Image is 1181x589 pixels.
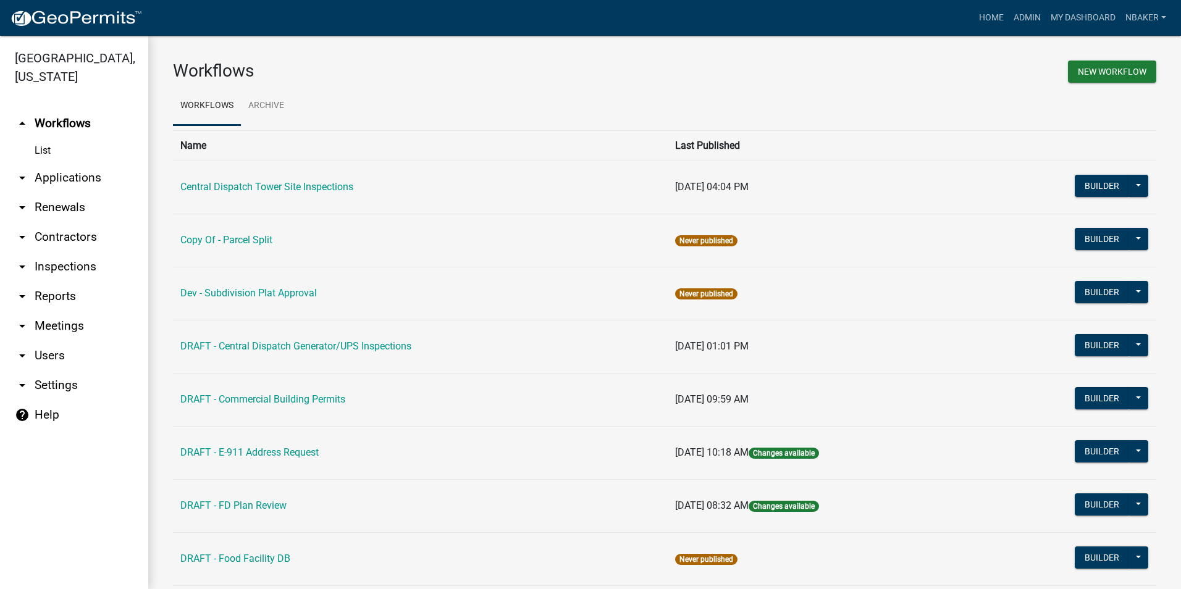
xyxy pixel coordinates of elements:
[1075,281,1129,303] button: Builder
[180,234,272,246] a: Copy Of - Parcel Split
[15,348,30,363] i: arrow_drop_down
[173,130,668,161] th: Name
[974,6,1009,30] a: Home
[675,340,749,352] span: [DATE] 01:01 PM
[180,340,411,352] a: DRAFT - Central Dispatch Generator/UPS Inspections
[1120,6,1171,30] a: nbaker
[180,499,287,511] a: DRAFT - FD Plan Review
[180,181,353,193] a: Central Dispatch Tower Site Inspections
[668,130,980,161] th: Last Published
[15,116,30,131] i: arrow_drop_up
[15,259,30,274] i: arrow_drop_down
[675,181,749,193] span: [DATE] 04:04 PM
[15,319,30,333] i: arrow_drop_down
[15,170,30,185] i: arrow_drop_down
[675,499,749,511] span: [DATE] 08:32 AM
[241,86,292,126] a: Archive
[675,393,749,405] span: [DATE] 09:59 AM
[15,378,30,393] i: arrow_drop_down
[749,501,819,512] span: Changes available
[675,446,749,458] span: [DATE] 10:18 AM
[1075,387,1129,409] button: Builder
[1068,61,1156,83] button: New Workflow
[1046,6,1120,30] a: My Dashboard
[1075,493,1129,516] button: Builder
[749,448,819,459] span: Changes available
[15,230,30,244] i: arrow_drop_down
[1075,546,1129,569] button: Builder
[1075,228,1129,250] button: Builder
[15,289,30,304] i: arrow_drop_down
[180,553,290,564] a: DRAFT - Food Facility DB
[1075,175,1129,197] button: Builder
[180,446,319,458] a: DRAFT - E-911 Address Request
[1075,334,1129,356] button: Builder
[180,287,317,299] a: Dev - Subdivision Plat Approval
[173,86,241,126] a: Workflows
[15,407,30,422] i: help
[180,393,345,405] a: DRAFT - Commercial Building Permits
[675,288,738,299] span: Never published
[173,61,655,81] h3: Workflows
[15,200,30,215] i: arrow_drop_down
[675,554,738,565] span: Never published
[675,235,738,246] span: Never published
[1075,440,1129,462] button: Builder
[1009,6,1046,30] a: Admin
